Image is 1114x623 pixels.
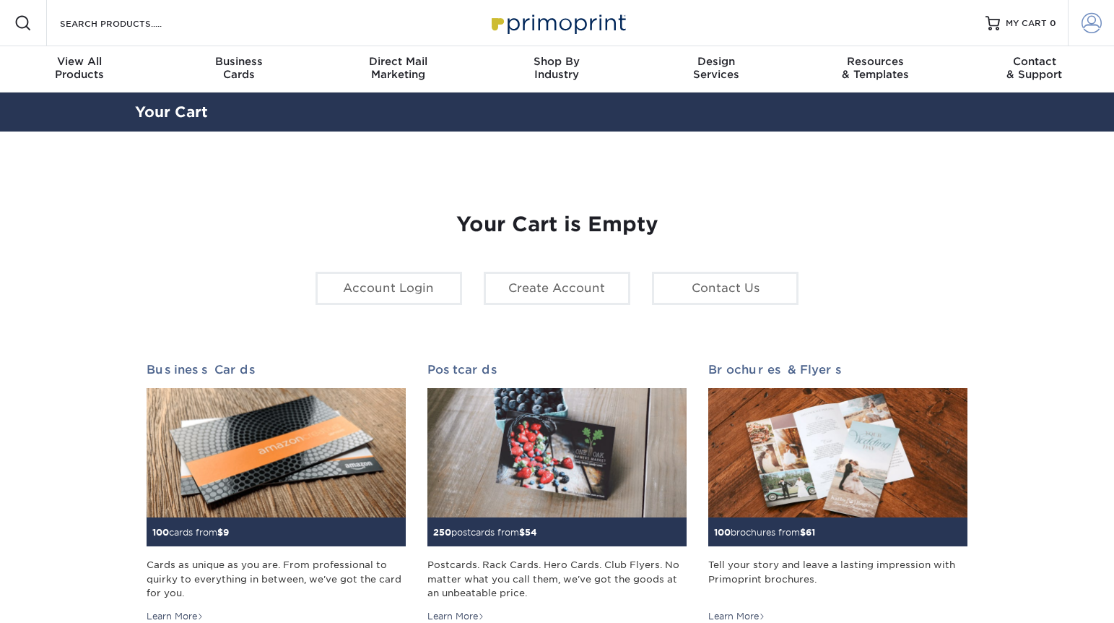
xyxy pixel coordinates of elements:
div: Learn More [427,610,484,623]
div: Services [637,55,796,81]
a: Create Account [484,272,630,305]
h1: Your Cart is Empty [147,212,968,237]
a: Resources& Templates [796,46,954,93]
div: Learn More [147,610,204,623]
span: Shop By [477,55,636,68]
a: Account Login [316,272,462,305]
a: Postcards 250postcards from$54 Postcards. Rack Cards. Hero Cards. Club Flyers. No matter what you... [427,363,687,623]
a: BusinessCards [159,46,318,93]
a: Contact Us [652,272,798,305]
img: Business Cards [147,388,406,518]
span: 250 [433,527,451,538]
span: 9 [223,527,229,538]
small: postcards from [433,527,537,538]
span: 100 [714,527,731,538]
span: $ [217,527,223,538]
span: $ [519,527,525,538]
span: 54 [525,527,537,538]
span: 0 [1050,18,1056,28]
a: Your Cart [135,103,208,121]
input: SEARCH PRODUCTS..... [58,14,199,32]
span: 100 [152,527,169,538]
small: cards from [152,527,229,538]
div: & Support [955,55,1114,81]
h2: Business Cards [147,363,406,377]
img: Postcards [427,388,687,518]
div: Industry [477,55,636,81]
div: Cards [159,55,318,81]
span: MY CART [1006,17,1047,30]
span: Contact [955,55,1114,68]
span: Direct Mail [318,55,477,68]
small: brochures from [714,527,815,538]
span: $ [800,527,806,538]
a: DesignServices [637,46,796,93]
h2: Brochures & Flyers [708,363,967,377]
span: 61 [806,527,815,538]
a: Direct MailMarketing [318,46,477,93]
span: Resources [796,55,954,68]
div: & Templates [796,55,954,81]
a: Shop ByIndustry [477,46,636,93]
div: Marketing [318,55,477,81]
a: Brochures & Flyers 100brochures from$61 Tell your story and leave a lasting impression with Primo... [708,363,967,623]
div: Postcards. Rack Cards. Hero Cards. Club Flyers. No matter what you call them, we've got the goods... [427,558,687,600]
img: Primoprint [485,7,630,38]
a: Contact& Support [955,46,1114,93]
div: Tell your story and leave a lasting impression with Primoprint brochures. [708,558,967,600]
div: Cards as unique as you are. From professional to quirky to everything in between, we've got the c... [147,558,406,600]
div: Learn More [708,610,765,623]
img: Brochures & Flyers [708,388,967,518]
span: Business [159,55,318,68]
a: Business Cards 100cards from$9 Cards as unique as you are. From professional to quirky to everyth... [147,363,406,623]
h2: Postcards [427,363,687,377]
span: Design [637,55,796,68]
